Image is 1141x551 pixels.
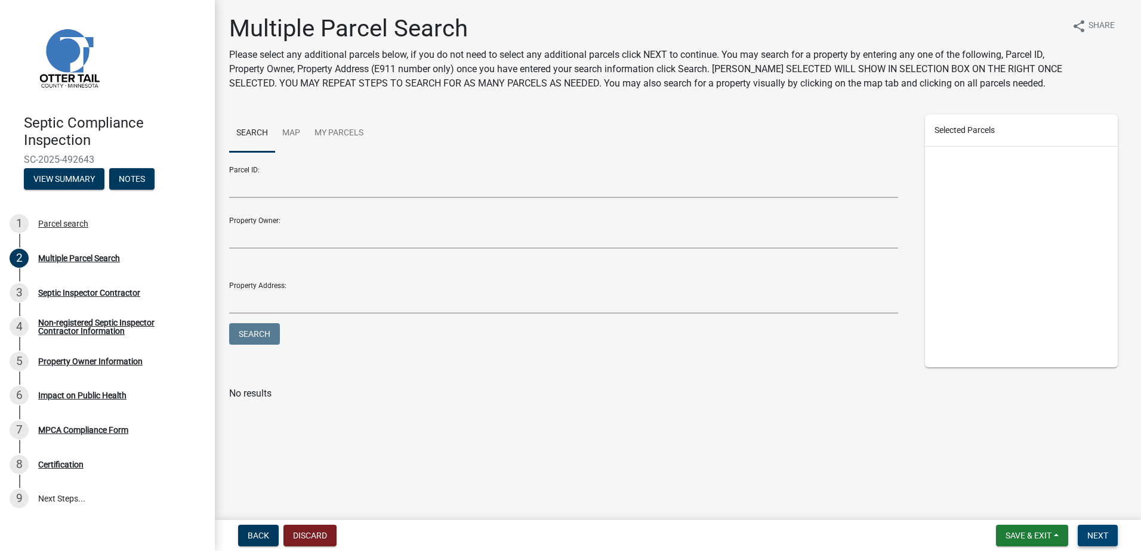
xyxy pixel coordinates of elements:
div: MPCA Compliance Form [38,426,128,434]
div: Property Owner Information [38,357,143,366]
div: 1 [10,214,29,233]
wm-modal-confirm: Notes [109,175,155,184]
button: Search [229,323,280,345]
a: Map [275,114,307,153]
span: Save & Exit [1006,531,1051,540]
span: Next [1087,531,1108,540]
button: Back [238,525,279,546]
div: Parcel search [38,219,88,228]
div: 6 [10,386,29,405]
button: Save & Exit [996,525,1068,546]
div: Impact on Public Health [38,391,127,400]
wm-modal-confirm: Summary [24,175,104,184]
p: Please select any additional parcels below, if you do not need to select any additional parcels c... [229,48,1062,91]
div: 9 [10,489,29,508]
div: Certification [38,460,84,469]
div: Non-registered Septic Inspector Contractor Information [38,318,196,335]
button: Next [1078,525,1118,546]
span: Back [248,531,269,540]
div: 5 [10,352,29,371]
div: 4 [10,317,29,336]
div: Septic Inspector Contractor [38,289,140,297]
button: View Summary [24,168,104,190]
div: 2 [10,249,29,268]
p: No results [229,386,1127,401]
button: Discard [283,525,337,546]
i: share [1072,19,1086,33]
button: Notes [109,168,155,190]
h4: Septic Compliance Inspection [24,114,205,149]
div: 3 [10,283,29,302]
a: Search [229,114,275,153]
img: Otter Tail County, Minnesota [24,13,113,102]
span: Share [1088,19,1115,33]
a: My Parcels [307,114,371,153]
h1: Multiple Parcel Search [229,14,1062,43]
div: Multiple Parcel Search [38,254,120,262]
div: 7 [10,420,29,439]
div: 8 [10,455,29,474]
button: shareShare [1062,14,1124,38]
div: Selected Parcels [925,114,1118,147]
span: SC-2025-492643 [24,154,191,165]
